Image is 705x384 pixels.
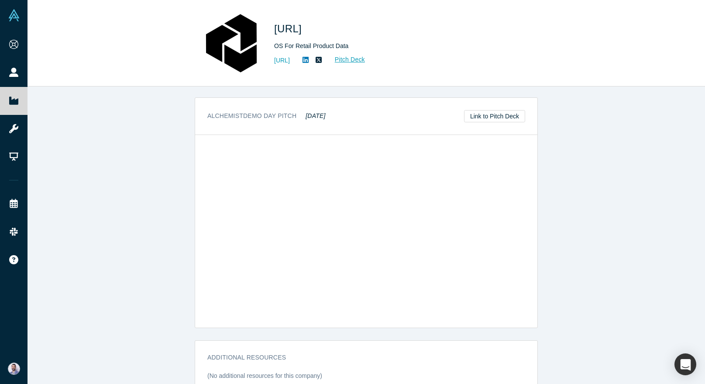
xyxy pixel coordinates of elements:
div: OS For Retail Product Data [274,42,519,51]
h3: Alchemist Demo Day Pitch [207,111,326,121]
em: [DATE] [306,112,325,119]
img: Alchemist Vault Logo [8,9,20,21]
span: [URL] [274,23,305,35]
a: Pitch Deck [325,55,365,65]
img: Atronous.ai's Logo [201,13,262,74]
iframe: atronous.ai [195,135,537,328]
h3: Additional Resources [207,353,513,362]
a: [URL] [274,56,290,65]
img: Sam Jadali's Account [8,363,20,375]
a: Link to Pitch Deck [464,110,525,122]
